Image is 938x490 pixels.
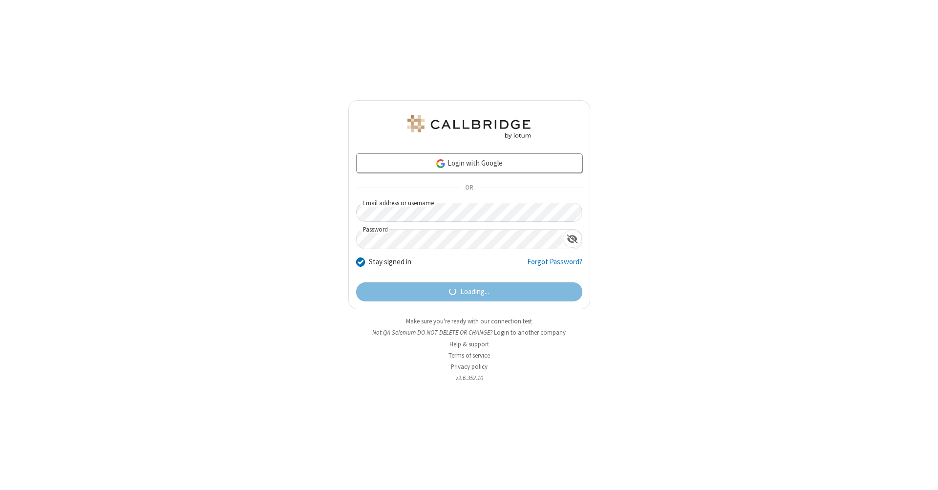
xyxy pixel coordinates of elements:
a: Login with Google [356,153,582,173]
img: QA Selenium DO NOT DELETE OR CHANGE [405,115,533,139]
input: Email address or username [356,203,582,222]
button: Login to another company [494,328,566,337]
span: OR [461,181,477,195]
li: v2.6.352.10 [348,373,590,383]
label: Stay signed in [369,256,411,268]
span: Loading... [460,286,489,298]
a: Privacy policy [451,362,488,371]
img: google-icon.png [435,158,446,169]
li: Not QA Selenium DO NOT DELETE OR CHANGE? [348,328,590,337]
input: Password [357,230,563,249]
a: Make sure you're ready with our connection test [406,317,532,325]
a: Help & support [449,340,489,348]
div: Show password [563,230,582,248]
a: Terms of service [448,351,490,360]
a: Forgot Password? [527,256,582,275]
iframe: Chat [914,465,931,483]
button: Loading... [356,282,582,302]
